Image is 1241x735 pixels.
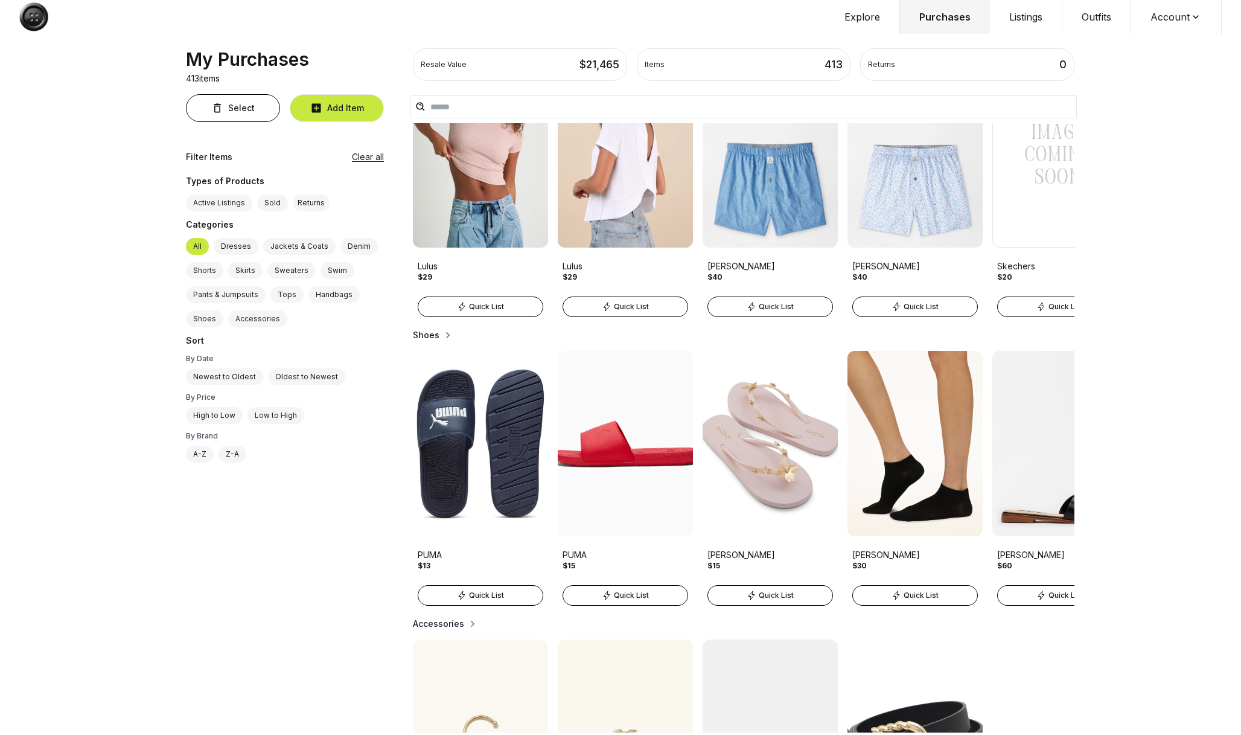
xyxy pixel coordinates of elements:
label: Denim [340,238,378,255]
button: Clear all [352,151,384,163]
label: Oldest to Newest [268,368,345,385]
label: Sweaters [267,262,316,279]
label: Active Listings [186,194,252,211]
div: Items [645,60,665,69]
span: Quick List [904,591,939,600]
button: Accessories [413,618,479,630]
a: Quick List [847,294,983,317]
div: My Purchases [186,48,309,70]
img: Product Image [558,351,693,536]
a: Product Image[PERSON_NAME]$15Quick List [703,351,838,606]
div: Skechers [997,260,1123,272]
label: Newest to Oldest [186,368,263,385]
div: [PERSON_NAME] [707,260,833,272]
label: Skirts [228,262,263,279]
div: PUMA [418,549,543,561]
label: Sold [257,194,288,211]
h2: Accessories [413,618,464,630]
div: By Brand [186,431,384,441]
a: Product Image[PERSON_NAME]$40Quick List [847,62,983,317]
span: Quick List [614,302,649,312]
span: Quick List [759,591,794,600]
label: Low to High [247,407,304,424]
div: $40 [707,272,723,282]
img: Product Image [703,351,838,536]
label: Pants & Jumpsuits [186,286,266,303]
img: Product Image [413,351,548,536]
div: Filter Items [186,151,232,163]
button: Select [186,94,280,122]
div: Lulus [563,260,688,272]
div: [PERSON_NAME] [997,549,1123,561]
div: 0 [1059,56,1067,73]
span: Quick List [614,591,649,600]
div: $ 21,465 [579,56,619,73]
div: PUMA [563,549,688,561]
div: $60 [997,561,1012,571]
a: Product ImageLulus$29Quick List [413,62,548,317]
label: Shorts [186,262,223,279]
a: Quick List [847,583,983,606]
label: High to Low [186,407,243,424]
div: Returns [868,60,895,69]
a: Quick List [558,294,693,317]
img: Product Image [703,62,838,248]
div: $30 [852,561,867,571]
a: Product ImageLulus$29Quick List [558,62,693,317]
img: Product Image [847,351,983,536]
a: Quick List [558,583,693,606]
div: [PERSON_NAME] [852,260,978,272]
span: Quick List [904,302,939,312]
a: Product Image[PERSON_NAME]$30Quick List [847,351,983,606]
a: Quick List [413,583,548,606]
a: Quick List [703,294,838,317]
div: By Price [186,393,384,402]
div: $40 [852,272,867,282]
span: Quick List [469,302,504,312]
span: Quick List [1048,302,1083,312]
button: Add Item [290,94,384,122]
img: Button Logo [19,2,48,31]
a: Product ImagePUMA$15Quick List [558,351,693,606]
label: Handbags [308,286,360,303]
label: Shoes [186,310,223,327]
img: Product Image [413,62,548,248]
label: Swim [321,262,354,279]
label: Tops [270,286,304,303]
div: $15 [707,561,720,571]
a: Product ImageSkechers$20Quick List [992,62,1128,317]
button: Returns [293,194,330,211]
div: [PERSON_NAME] [707,549,833,561]
a: Product Image[PERSON_NAME]$60Quick List [992,351,1128,606]
img: Product Image [558,62,693,248]
span: Quick List [469,591,504,600]
img: Product Image [992,351,1128,536]
div: 413 [825,56,843,73]
div: $15 [563,561,575,571]
label: A-Z [186,446,214,463]
label: Z-A [219,446,246,463]
a: Quick List [992,294,1128,317]
div: Resale Value [421,60,467,69]
div: $20 [997,272,1012,282]
div: [PERSON_NAME] [852,549,978,561]
a: Product ImagePUMA$13Quick List [413,351,548,606]
label: Jackets & Coats [263,238,336,255]
label: All [186,238,209,255]
div: $29 [563,272,577,282]
a: Product Image[PERSON_NAME]$40Quick List [703,62,838,317]
button: Shoes [413,329,454,341]
div: Categories [186,219,384,233]
span: Quick List [759,302,794,312]
label: Accessories [228,310,287,327]
a: Quick List [703,583,838,606]
div: Sort [186,335,384,349]
label: Dresses [214,238,258,255]
a: Quick List [413,294,548,317]
div: $29 [418,272,432,282]
img: Product Image [847,62,983,248]
p: 413 items [186,72,220,85]
div: Lulus [418,260,543,272]
div: By Date [186,354,384,364]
